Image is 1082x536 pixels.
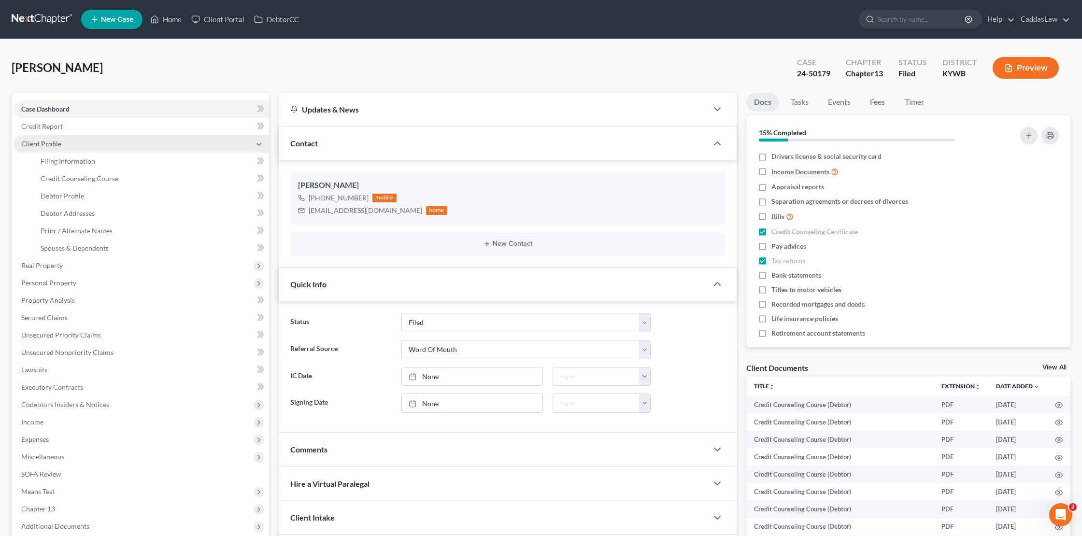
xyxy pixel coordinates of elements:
td: Credit Counseling Course (Debtor) [746,413,934,431]
td: [DATE] [988,483,1047,500]
label: Referral Source [285,340,397,359]
a: Home [145,11,186,28]
input: -- : -- [553,394,640,412]
i: unfold_more [975,384,981,390]
div: KYWB [942,68,977,79]
span: Executory Contracts [21,383,83,391]
td: PDF [934,413,988,431]
td: PDF [934,518,988,536]
span: Tax returns [771,256,805,266]
div: Status [898,57,927,68]
span: New Case [101,16,133,23]
td: PDF [934,396,988,413]
a: None [402,367,542,386]
span: Income Documents [771,167,829,177]
span: 13 [874,69,883,78]
span: Unsecured Nonpriority Claims [21,348,114,356]
a: Case Dashboard [14,100,269,118]
a: Lawsuits [14,361,269,379]
td: Credit Counseling Course (Debtor) [746,500,934,518]
span: [PERSON_NAME] [12,60,103,74]
a: Spouses & Dependents [33,240,269,257]
span: Contact [290,139,318,148]
td: [DATE] [988,396,1047,413]
span: Separation agreements or decrees of divorces [771,197,908,206]
span: Credit Counseling Course [41,174,118,183]
a: Unsecured Priority Claims [14,326,269,344]
a: Credit Report [14,118,269,135]
i: expand_more [1034,384,1039,390]
td: [DATE] [988,465,1047,483]
div: Client Documents [746,363,808,373]
span: Unsecured Priority Claims [21,331,101,339]
span: Filing Information [41,157,95,165]
span: Comments [290,445,327,454]
a: Debtor Profile [33,187,269,205]
span: Debtor Addresses [41,209,95,217]
span: 2 [1069,503,1077,511]
a: Executory Contracts [14,379,269,396]
div: home [426,206,447,215]
label: Status [285,313,397,332]
a: SOFA Review [14,465,269,483]
span: Titles to motor vehicles [771,285,841,295]
a: Help [982,11,1015,28]
td: [DATE] [988,500,1047,518]
div: 24-50179 [797,68,830,79]
input: -- : -- [553,367,640,386]
span: Miscellaneous [21,452,64,461]
div: Chapter [846,68,883,79]
span: Drivers license & social security card [771,152,882,161]
span: Pay advices [771,241,806,251]
span: Codebtors Insiders & Notices [21,400,109,409]
a: Timer [897,93,932,112]
span: Credit Report [21,122,63,130]
span: Personal Property [21,279,76,287]
span: Recorded mortgages and deeds [771,299,865,309]
a: None [402,394,542,412]
span: Secured Claims [21,313,68,322]
a: Titleunfold_more [754,382,775,390]
a: Extensionunfold_more [941,382,981,390]
td: PDF [934,483,988,500]
span: Appraisal reports [771,182,824,192]
a: Property Analysis [14,292,269,309]
span: Client Intake [290,513,335,522]
span: Means Test [21,487,55,495]
a: Secured Claims [14,309,269,326]
div: Chapter [846,57,883,68]
div: [EMAIL_ADDRESS][DOMAIN_NAME] [309,206,422,215]
td: Credit Counseling Course (Debtor) [746,448,934,465]
td: PDF [934,465,988,483]
span: SOFA Review [21,470,61,478]
td: [DATE] [988,413,1047,431]
iframe: Intercom live chat [1049,503,1072,526]
span: Quick Info [290,280,327,289]
span: Credit Counseling Certificate [771,227,858,237]
i: unfold_more [769,384,775,390]
span: Case Dashboard [21,105,70,113]
input: Search by name... [878,10,966,28]
span: Life insurance policies [771,314,838,324]
a: Docs [746,93,779,112]
a: CaddasLaw [1016,11,1070,28]
td: Credit Counseling Course (Debtor) [746,431,934,448]
label: Signing Date [285,394,397,413]
td: PDF [934,500,988,518]
td: [DATE] [988,431,1047,448]
td: [DATE] [988,518,1047,536]
span: Client Profile [21,140,61,148]
td: Credit Counseling Course (Debtor) [746,518,934,536]
span: Lawsuits [21,366,47,374]
a: Prior / Alternate Names [33,222,269,240]
td: Credit Counseling Course (Debtor) [746,465,934,483]
span: Prior / Alternate Names [41,226,113,235]
button: Preview [993,57,1059,79]
label: IC Date [285,367,397,386]
span: Income [21,418,43,426]
span: Retirement account statements [771,328,865,338]
div: Case [797,57,830,68]
a: Fees [862,93,893,112]
span: Bills [771,212,784,222]
a: Filing Information [33,153,269,170]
